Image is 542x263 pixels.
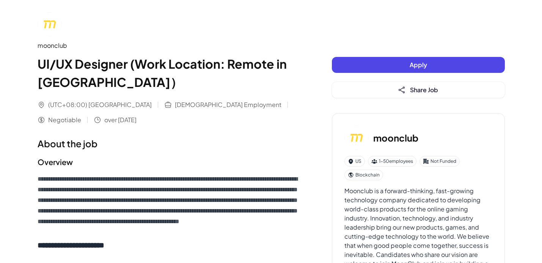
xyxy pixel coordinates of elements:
[48,100,152,109] span: (UTC+08:00) [GEOGRAPHIC_DATA]
[38,156,302,168] h2: Overview
[38,41,302,50] div: moonclub
[175,100,281,109] span: [DEMOGRAPHIC_DATA] Employment
[419,156,460,167] div: Not Funded
[373,131,418,145] h3: moonclub
[410,61,427,69] span: Apply
[344,126,369,150] img: mo
[38,55,302,91] h1: UI/UX Designer (Work Location: Remote in [GEOGRAPHIC_DATA]）
[344,156,365,167] div: US
[332,57,505,73] button: Apply
[48,115,81,124] span: Negotiable
[38,12,62,36] img: mo
[410,86,438,94] span: Share Job
[368,156,416,167] div: 1-50 employees
[344,170,383,180] div: Blockchain
[332,82,505,98] button: Share Job
[104,115,137,124] span: over [DATE]
[38,137,302,150] h1: About the job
